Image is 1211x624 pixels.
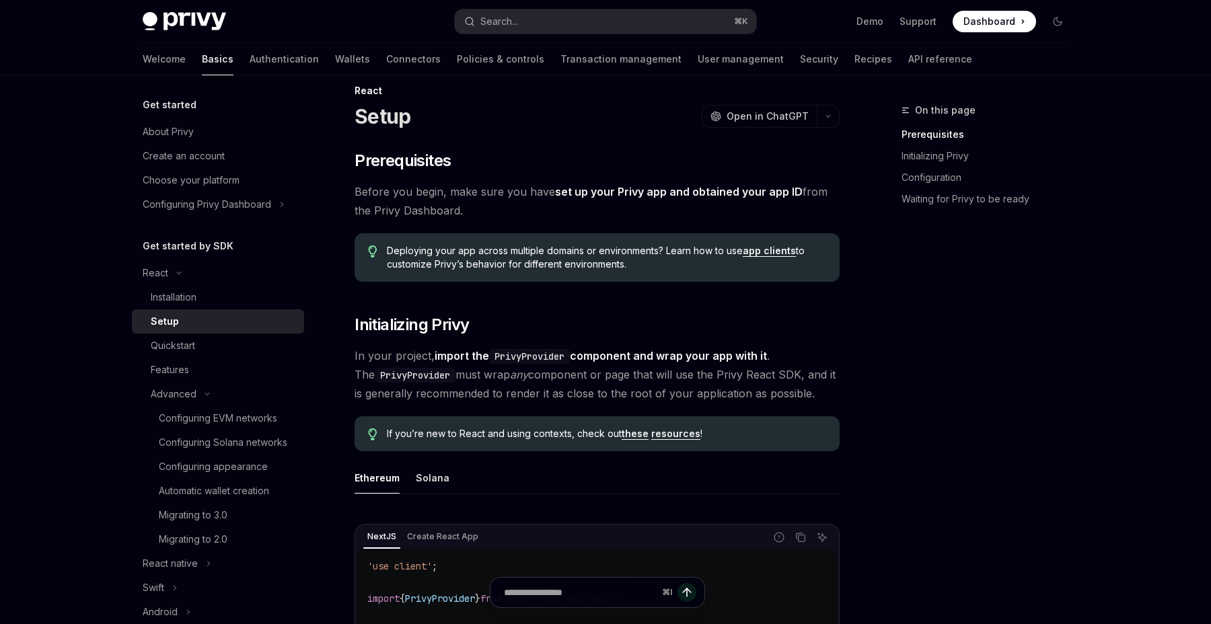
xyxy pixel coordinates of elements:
a: Configuring EVM networks [132,406,304,430]
div: React native [143,555,198,572]
a: Choose your platform [132,168,304,192]
a: Installation [132,285,304,309]
a: Security [800,43,838,75]
a: About Privy [132,120,304,144]
svg: Tip [368,245,377,258]
h1: Setup [355,104,410,128]
div: Features [151,362,189,378]
button: Toggle React native section [132,551,304,576]
button: Toggle React section [132,261,304,285]
span: 'use client' [367,560,432,572]
a: Waiting for Privy to be ready [902,188,1079,210]
div: Installation [151,289,196,305]
span: Prerequisites [355,150,451,171]
a: Demo [856,15,883,28]
div: Quickstart [151,338,195,354]
a: set up your Privy app and obtained your app ID [555,185,803,199]
div: Configuring EVM networks [159,410,277,426]
span: Deploying your app across multiple domains or environments? Learn how to use to customize Privy’s... [387,244,826,271]
a: Basics [202,43,233,75]
strong: import the component and wrap your app with it [435,349,767,362]
a: Policies & controls [457,43,544,75]
a: Support [900,15,937,28]
div: React [143,265,168,281]
a: Authentication [250,43,319,75]
svg: Tip [368,428,377,440]
a: Quickstart [132,334,304,358]
button: Toggle Advanced section [132,382,304,406]
span: ; [432,560,437,572]
div: Advanced [151,386,196,402]
a: User management [698,43,784,75]
div: Configuring appearance [159,459,268,475]
div: Automatic wallet creation [159,483,269,499]
h5: Get started [143,97,196,113]
a: Configuring appearance [132,455,304,479]
button: Toggle Android section [132,600,304,624]
button: Toggle Configuring Privy Dashboard section [132,192,304,217]
a: Initializing Privy [902,145,1079,167]
span: Open in ChatGPT [727,110,809,123]
a: Create an account [132,144,304,168]
a: Dashboard [953,11,1036,32]
div: Solana [416,462,449,494]
button: Report incorrect code [770,529,788,546]
div: Create an account [143,148,225,164]
em: any [510,368,528,381]
button: Ask AI [813,529,831,546]
a: API reference [908,43,972,75]
code: PrivyProvider [375,368,455,383]
div: Swift [143,580,164,596]
a: Wallets [335,43,370,75]
div: About Privy [143,124,194,140]
div: Configuring Privy Dashboard [143,196,271,212]
a: Migrating to 3.0 [132,503,304,527]
div: Android [143,604,178,620]
a: Connectors [386,43,441,75]
button: Open search [455,9,756,34]
a: Configuration [902,167,1079,188]
button: Open in ChatGPT [702,105,817,128]
a: resources [651,428,700,440]
a: Automatic wallet creation [132,479,304,503]
button: Toggle dark mode [1047,11,1068,32]
div: Configuring Solana networks [159,434,287,451]
img: dark logo [143,12,226,31]
span: On this page [915,102,976,118]
a: Welcome [143,43,186,75]
span: Before you begin, make sure you have from the Privy Dashboard. [355,182,840,220]
a: Transaction management [560,43,682,75]
div: Migrating to 2.0 [159,531,227,547]
div: NextJS [363,529,400,545]
a: app clients [743,245,796,257]
a: Migrating to 2.0 [132,527,304,551]
div: Setup [151,313,179,329]
a: Setup [132,309,304,334]
div: React [355,84,840,97]
span: If you’re new to React and using contexts, check out ! [387,427,826,440]
div: Search... [480,13,518,30]
div: Migrating to 3.0 [159,507,227,523]
div: Choose your platform [143,172,240,188]
div: Create React App [403,529,482,545]
button: Copy the contents from the code block [792,529,809,546]
div: Ethereum [355,462,400,494]
a: these [622,428,649,440]
h5: Get started by SDK [143,238,233,254]
a: Configuring Solana networks [132,430,304,455]
span: Dashboard [963,15,1015,28]
button: Toggle Swift section [132,576,304,600]
span: In your project, . The must wrap component or page that will use the Privy React SDK, and it is g... [355,346,840,403]
a: Features [132,358,304,382]
input: Ask a question... [504,578,657,607]
a: Recipes [854,43,892,75]
span: ⌘ K [734,16,748,27]
a: Prerequisites [902,124,1079,145]
span: Initializing Privy [355,314,469,336]
code: PrivyProvider [489,349,570,364]
button: Send message [677,583,696,602]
